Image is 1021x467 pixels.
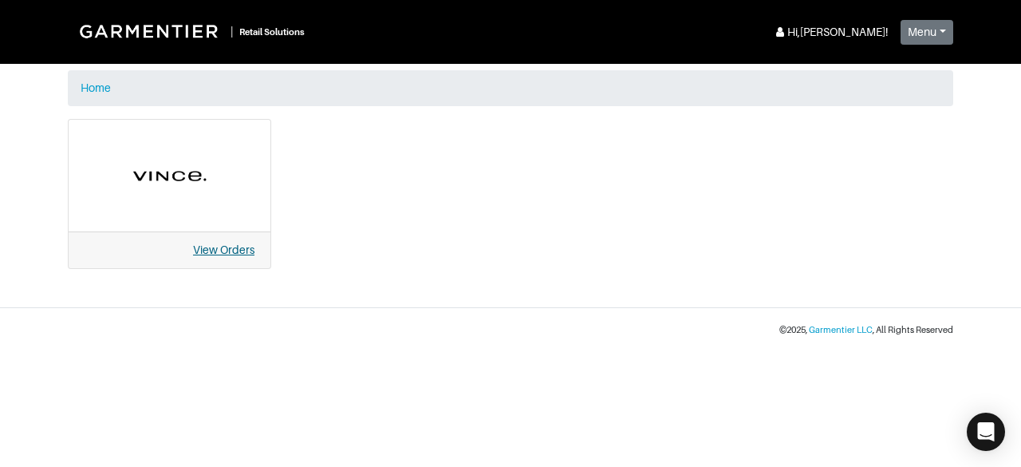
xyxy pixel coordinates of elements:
img: Garmentier [71,16,231,46]
div: | [231,23,233,40]
small: Retail Solutions [239,27,305,37]
a: View Orders [193,243,254,256]
a: Garmentier LLC [809,325,873,334]
img: cyAkLTq7csKWtL9WARqkkVaF.png [85,136,254,216]
small: © 2025 , , All Rights Reserved [779,325,953,334]
nav: breadcrumb [68,70,953,106]
button: Menu [901,20,953,45]
a: |Retail Solutions [68,13,311,49]
div: Open Intercom Messenger [967,413,1005,451]
a: Home [81,81,111,94]
div: Hi, [PERSON_NAME] ! [773,24,888,41]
